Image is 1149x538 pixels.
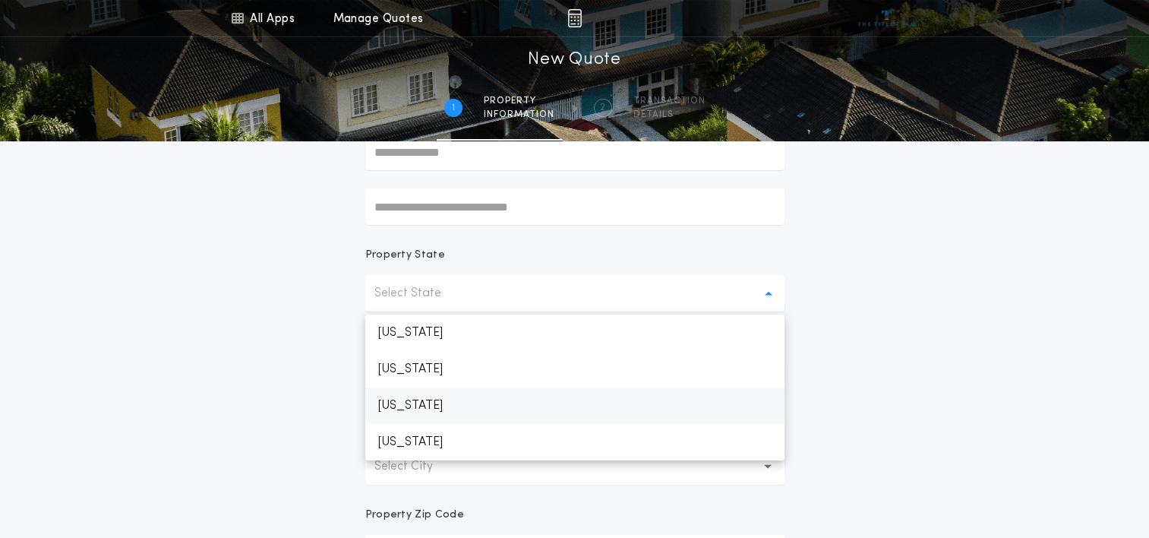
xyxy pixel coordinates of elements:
[452,102,455,114] h2: 1
[374,457,457,476] p: Select City
[374,284,466,302] p: Select State
[600,102,605,114] h2: 2
[365,248,445,263] p: Property State
[365,315,784,351] p: [US_STATE]
[484,109,554,121] span: information
[365,448,784,485] button: Select City
[567,9,582,27] img: img
[858,11,915,26] img: vs-icon
[365,424,784,460] p: [US_STATE]
[365,351,784,388] p: [US_STATE]
[365,275,784,312] button: Select State
[484,95,554,107] span: Property
[365,315,784,460] ul: Select State
[633,95,705,107] span: Transaction
[633,109,705,121] span: details
[365,508,464,523] p: Property Zip Code
[528,48,620,72] h1: New Quote
[365,388,784,424] p: [US_STATE]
